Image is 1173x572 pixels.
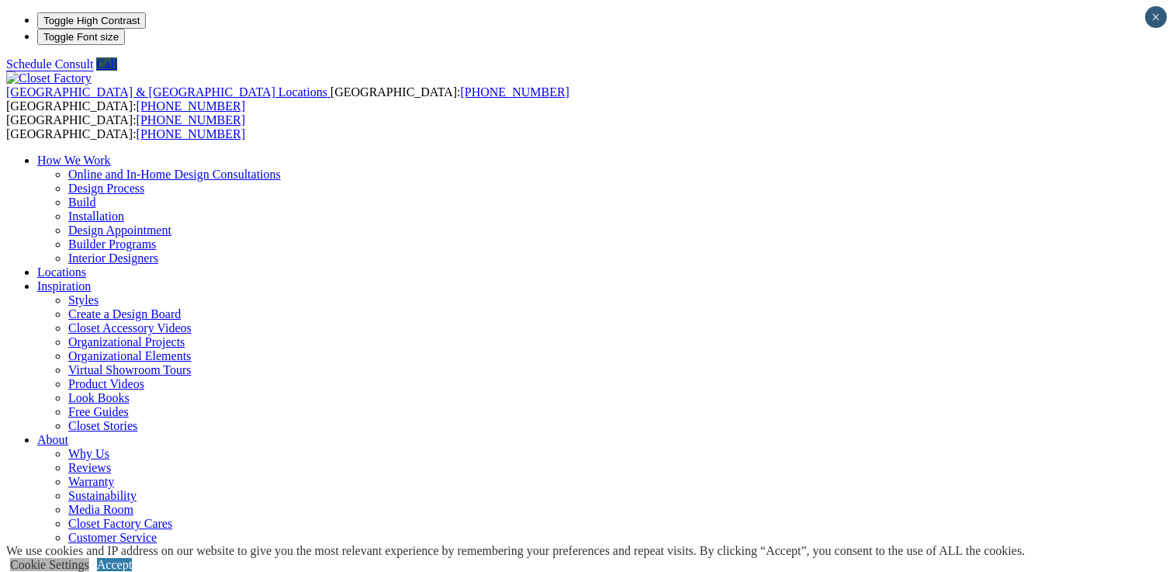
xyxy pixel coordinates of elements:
[68,405,129,418] a: Free Guides
[68,517,172,530] a: Closet Factory Cares
[68,335,185,348] a: Organizational Projects
[37,29,125,45] button: Toggle Font size
[137,99,245,113] a: [PHONE_NUMBER]
[6,85,569,113] span: [GEOGRAPHIC_DATA]: [GEOGRAPHIC_DATA]:
[37,279,91,293] a: Inspiration
[68,196,96,209] a: Build
[10,558,89,571] a: Cookie Settings
[68,461,111,474] a: Reviews
[68,293,99,307] a: Styles
[6,71,92,85] img: Closet Factory
[6,85,330,99] a: [GEOGRAPHIC_DATA] & [GEOGRAPHIC_DATA] Locations
[37,433,68,446] a: About
[68,447,109,460] a: Why Us
[68,237,156,251] a: Builder Programs
[68,307,181,321] a: Create a Design Board
[68,224,171,237] a: Design Appointment
[6,85,327,99] span: [GEOGRAPHIC_DATA] & [GEOGRAPHIC_DATA] Locations
[68,210,124,223] a: Installation
[460,85,569,99] a: [PHONE_NUMBER]
[68,531,157,544] a: Customer Service
[6,544,1025,558] div: We use cookies and IP address on our website to give you the most relevant experience by remember...
[96,57,117,71] a: Call
[68,419,137,432] a: Closet Stories
[68,251,158,265] a: Interior Designers
[68,489,137,502] a: Sustainability
[68,363,192,376] a: Virtual Showroom Tours
[1145,6,1167,28] button: Close
[68,168,281,181] a: Online and In-Home Design Consultations
[68,377,144,390] a: Product Videos
[68,503,133,516] a: Media Room
[37,12,146,29] button: Toggle High Contrast
[68,475,114,488] a: Warranty
[68,321,192,335] a: Closet Accessory Videos
[68,391,130,404] a: Look Books
[137,113,245,127] a: [PHONE_NUMBER]
[43,15,140,26] span: Toggle High Contrast
[137,127,245,140] a: [PHONE_NUMBER]
[68,182,144,195] a: Design Process
[37,265,86,279] a: Locations
[6,113,245,140] span: [GEOGRAPHIC_DATA]: [GEOGRAPHIC_DATA]:
[97,558,132,571] a: Accept
[37,154,111,167] a: How We Work
[43,31,119,43] span: Toggle Font size
[68,349,191,362] a: Organizational Elements
[6,57,93,71] a: Schedule Consult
